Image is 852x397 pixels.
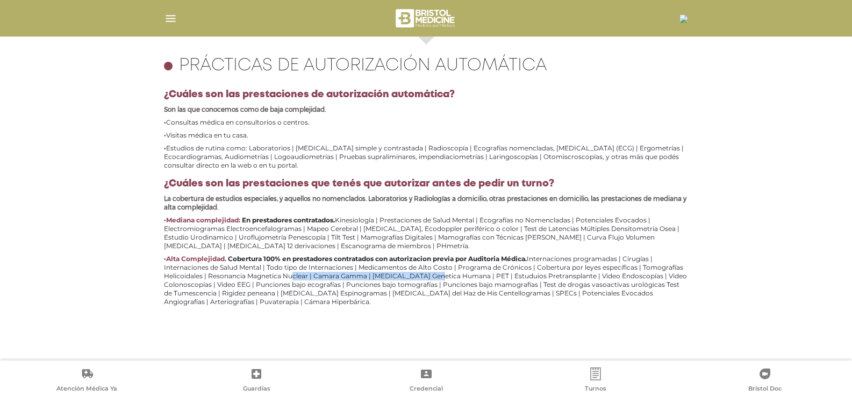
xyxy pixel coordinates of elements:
[171,367,341,395] a: Guardias
[56,385,117,394] span: Atención Médica Ya
[243,385,270,394] span: Guardias
[679,15,688,23] img: 18253
[164,178,689,190] h4: ¿Cuáles son las prestaciones que tenés que autorizar antes de pedir un turno?
[164,144,689,170] li: Estudios de rutina como: Laboratorios | [MEDICAL_DATA] simple y contrastada | Radioscopía | Ecogr...
[164,118,689,127] li: Consultas médica en consultorios o centros.
[228,255,527,263] b: Cobertura 100% en prestadores contratados con autorizacion previa por Auditoria Médica.
[164,105,326,113] b: Son las que conocemos como de baja complejidad.
[166,216,240,224] b: Mediana complejidad:
[166,255,226,263] b: Alta Complejidad.
[394,5,458,31] img: bristol-medicine-blanco.png
[164,89,689,101] h4: ¿Cuáles son las prestaciones de autorización automática?
[585,385,606,394] span: Turnos
[748,385,782,394] span: Bristol Doc
[341,367,511,395] a: Credencial
[164,216,689,250] li: Kinesiología | Prestaciones de Salud Mental | Ecografías no Nomencladas | Potenciales Evocados | ...
[164,194,686,211] b: La cobertura de estudios especiales, y aquellos no nomenclados. Laboratorios y Radiologías a domi...
[164,255,689,306] li: Internaciones programadas | Cirugías | Internaciones de Salud Mental | Todo tipo de Internaciones...
[410,385,443,394] span: Credencial
[2,367,171,395] a: Atención Médica Ya
[511,367,680,395] a: Turnos
[164,131,689,140] li: Visitas médica en tu casa.
[242,216,335,224] b: En prestadores contratados.
[179,56,547,76] h4: Prácticas de autorización automática
[164,12,177,25] img: Cober_menu-lines-white.svg
[681,367,850,395] a: Bristol Doc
